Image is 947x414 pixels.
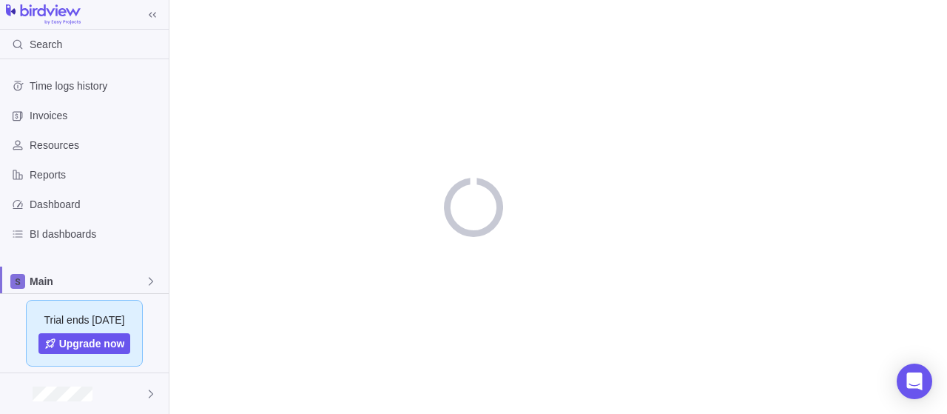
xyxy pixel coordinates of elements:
[30,138,163,153] span: Resources
[30,274,145,289] span: Main
[44,313,125,327] span: Trial ends [DATE]
[9,385,27,403] div: Ganeshreddy
[30,227,163,241] span: BI dashboards
[30,79,163,93] span: Time logs history
[444,178,503,237] div: loading
[30,108,163,123] span: Invoices
[30,37,62,52] span: Search
[897,364,932,399] div: Open Intercom Messenger
[6,4,81,25] img: logo
[38,333,131,354] a: Upgrade now
[59,336,125,351] span: Upgrade now
[30,197,163,212] span: Dashboard
[30,167,163,182] span: Reports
